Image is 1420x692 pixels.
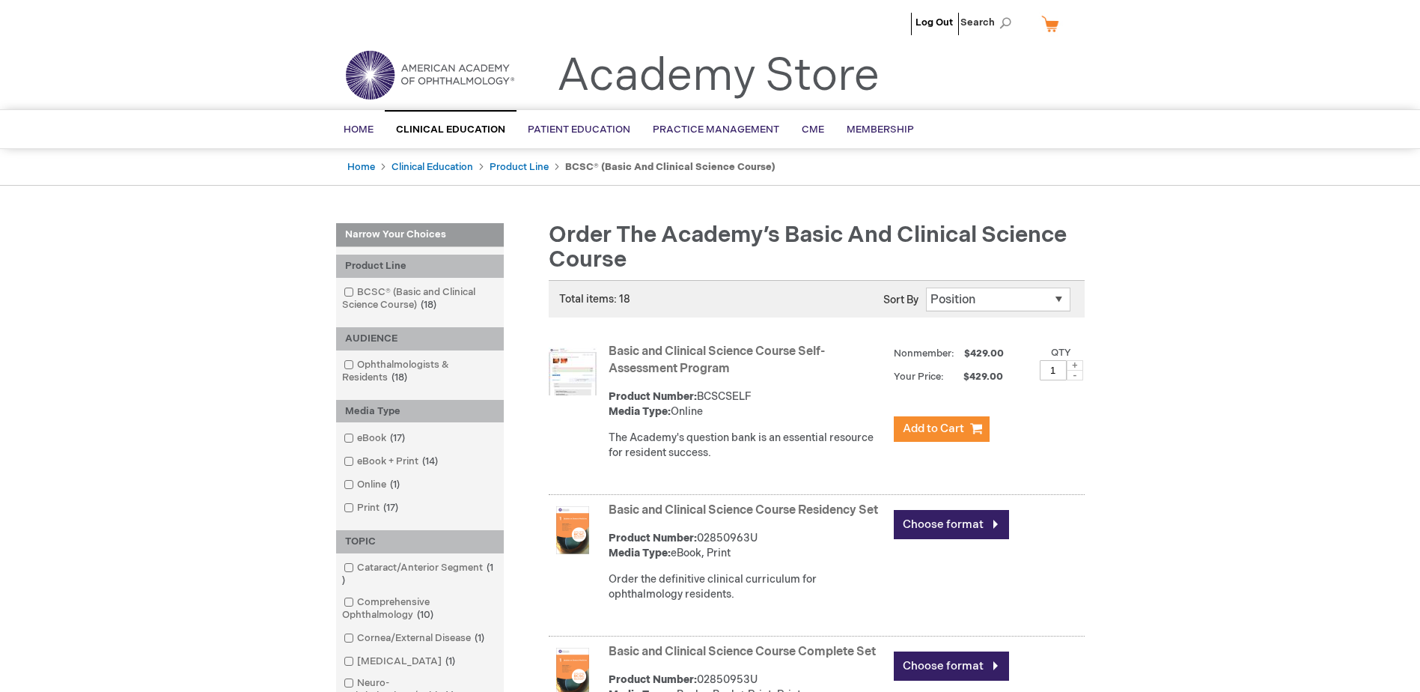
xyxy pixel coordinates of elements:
a: Log Out [915,16,953,28]
span: Home [344,124,374,136]
span: 18 [417,299,440,311]
strong: Narrow Your Choices [336,223,504,247]
strong: Media Type: [609,547,671,559]
span: Total items: 18 [559,293,630,306]
a: eBook + Print14 [340,455,444,469]
span: 17 [380,502,402,514]
a: Home [347,161,375,173]
div: Order the definitive clinical curriculum for ophthalmology residents. [609,572,886,602]
div: TOPIC [336,530,504,553]
a: Basic and Clinical Science Course Complete Set [609,645,876,659]
a: Product Line [490,161,549,173]
a: Basic and Clinical Science Course Self-Assessment Program [609,345,825,376]
a: Clinical Education [391,161,473,173]
a: Basic and Clinical Science Course Residency Set [609,503,878,518]
span: Add to Cart [903,422,964,436]
div: Media Type [336,400,504,423]
span: Search [960,7,1017,37]
span: Membership [847,124,914,136]
strong: Product Number: [609,390,697,403]
a: Print17 [340,501,404,515]
span: 18 [388,371,411,383]
span: $429.00 [962,347,1006,359]
span: Patient Education [528,124,630,136]
strong: BCSC® (Basic and Clinical Science Course) [565,161,775,173]
img: Basic and Clinical Science Course Residency Set [549,506,597,554]
a: Cataract/Anterior Segment1 [340,561,500,588]
label: Sort By [883,294,918,306]
strong: Product Number: [609,673,697,686]
a: Ophthalmologists & Residents18 [340,358,500,385]
div: AUDIENCE [336,327,504,350]
span: 1 [386,479,403,491]
span: 1 [471,632,488,644]
button: Add to Cart [894,416,990,442]
a: Online1 [340,478,406,492]
input: Qty [1040,360,1067,380]
a: BCSC® (Basic and Clinical Science Course)18 [340,285,500,312]
strong: Media Type: [609,405,671,418]
span: Order the Academy’s Basic and Clinical Science Course [549,222,1067,273]
a: Choose format [894,652,1009,681]
a: Comprehensive Ophthalmology10 [340,595,500,622]
div: BCSCSELF Online [609,389,886,419]
a: Academy Store [557,49,880,103]
div: The Academy's question bank is an essential resource for resident success. [609,431,886,461]
span: 1 [342,562,493,586]
span: $429.00 [946,371,1005,383]
a: Choose format [894,510,1009,539]
img: Basic and Clinical Science Course Self-Assessment Program [549,347,597,395]
strong: Your Price: [894,371,944,383]
span: Practice Management [653,124,779,136]
span: 1 [442,655,459,667]
span: 17 [386,432,409,444]
div: Product Line [336,255,504,278]
div: 02850963U eBook, Print [609,531,886,561]
strong: Product Number: [609,532,697,544]
a: [MEDICAL_DATA]1 [340,655,461,669]
span: 10 [413,609,437,621]
a: Cornea/External Disease1 [340,631,490,646]
label: Qty [1051,347,1071,359]
span: 14 [418,455,442,467]
strong: Nonmember: [894,345,954,363]
span: CME [802,124,824,136]
a: eBook17 [340,431,411,446]
span: Clinical Education [396,124,505,136]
